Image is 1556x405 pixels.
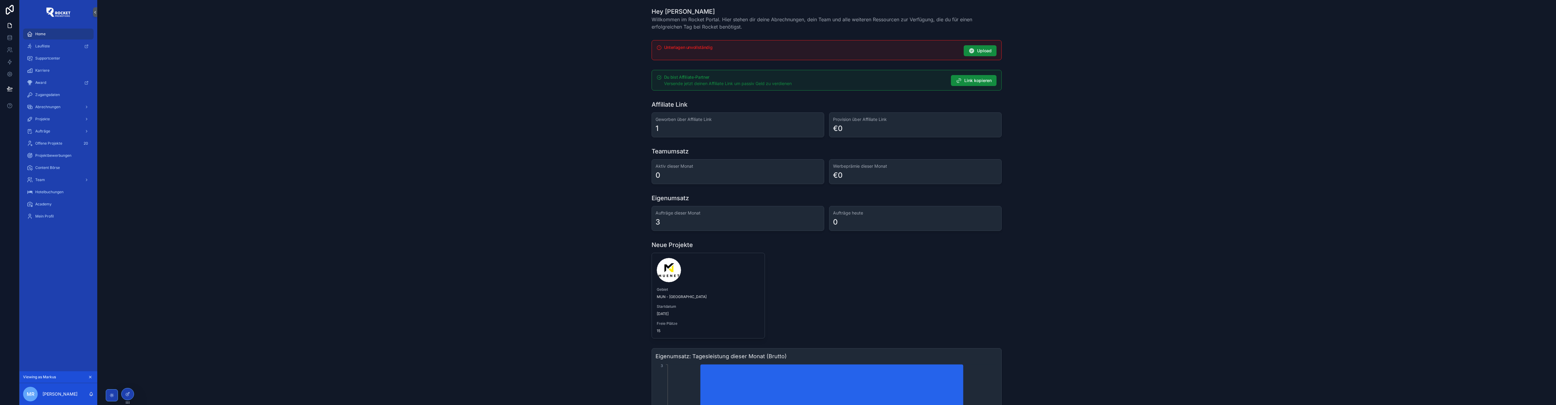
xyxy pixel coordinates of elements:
[951,75,997,86] button: Link kopieren
[657,304,760,309] span: Startdatum
[652,147,689,156] h1: Teamumsatz
[35,129,50,134] span: Aufträge
[23,150,94,161] a: Projektbewerbungen
[35,153,71,158] span: Projektbewerbungen
[35,92,60,97] span: Zugangsdaten
[23,77,94,88] a: Award
[35,165,60,170] span: Content Börse
[656,170,660,180] div: 0
[656,124,659,133] div: 1
[652,253,765,338] a: GebietMUN - [GEOGRAPHIC_DATA]Startdatum[DATE]Freie Plätze15
[46,7,71,17] img: App logo
[652,194,689,202] h1: Eigenumsatz
[664,81,946,87] div: Versende jetzt deinen Affiliate Link um passiv Geld zu verdienen
[656,163,820,169] h3: Aktiv dieser Monat
[35,177,45,182] span: Team
[35,141,62,146] span: Offene Projekte
[656,116,820,122] h3: Geworben über Affiliate Link
[23,53,94,64] a: Supportcenter
[35,56,60,61] span: Supportcenter
[656,217,660,227] div: 3
[35,214,54,219] span: Mein Profil
[23,65,94,76] a: Karriere
[652,7,1002,16] h1: Hey [PERSON_NAME]
[657,311,760,316] span: [DATE]
[23,138,94,149] a: Offene Projekte20
[23,187,94,197] a: Hotelbuchungen
[23,199,94,210] a: Academy
[657,321,760,326] span: Freie Plätze
[23,101,94,112] a: Abrechnungen
[23,126,94,137] a: Aufträge
[23,41,94,52] a: Laufliste
[657,328,760,333] span: 15
[664,45,959,50] h5: Unterlagen unvollständig
[656,210,820,216] h3: Aufträge dieser Monat
[35,190,64,194] span: Hotelbuchungen
[661,363,663,368] tspan: 3
[652,100,687,109] h1: Affiliate Link
[23,174,94,185] a: Team
[833,170,843,180] div: €0
[23,211,94,222] a: Mein Profil
[43,391,77,397] p: [PERSON_NAME]
[664,75,946,79] h5: Du bist Affiliate-Partner
[657,287,760,292] span: Gebiet
[652,241,693,249] h1: Neue Projekte
[35,44,50,49] span: Laufliste
[833,163,998,169] h3: Werbeprämie dieser Monat
[833,124,843,133] div: €0
[35,32,46,36] span: Home
[656,352,998,361] h3: Eigenumsatz: Tagesleistung dieser Monat (Brutto)
[35,80,46,85] span: Award
[833,116,998,122] h3: Provision über Affiliate Link
[664,81,792,86] span: Versende jetzt deinen Affiliate Link um passiv Geld zu verdienen
[833,210,998,216] h3: Aufträge heute
[964,77,992,84] span: Link kopieren
[23,89,94,100] a: Zugangsdaten
[964,45,997,56] button: Upload
[652,16,1002,30] span: Willkommen im Rocket Portal. Hier stehen dir deine Abrechnungen, dein Team und alle weiteren Ress...
[27,390,34,398] span: MR
[977,48,992,54] span: Upload
[23,375,56,379] span: Viewing as Markus
[23,29,94,39] a: Home
[35,68,50,73] span: Karriere
[35,105,60,109] span: Abrechnungen
[82,140,90,147] div: 20
[23,162,94,173] a: Content Börse
[657,294,760,299] span: MUN - [GEOGRAPHIC_DATA]
[35,202,52,207] span: Academy
[833,217,838,227] div: 0
[23,114,94,125] a: Projekte
[19,24,97,230] div: scrollable content
[35,117,50,122] span: Projekte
